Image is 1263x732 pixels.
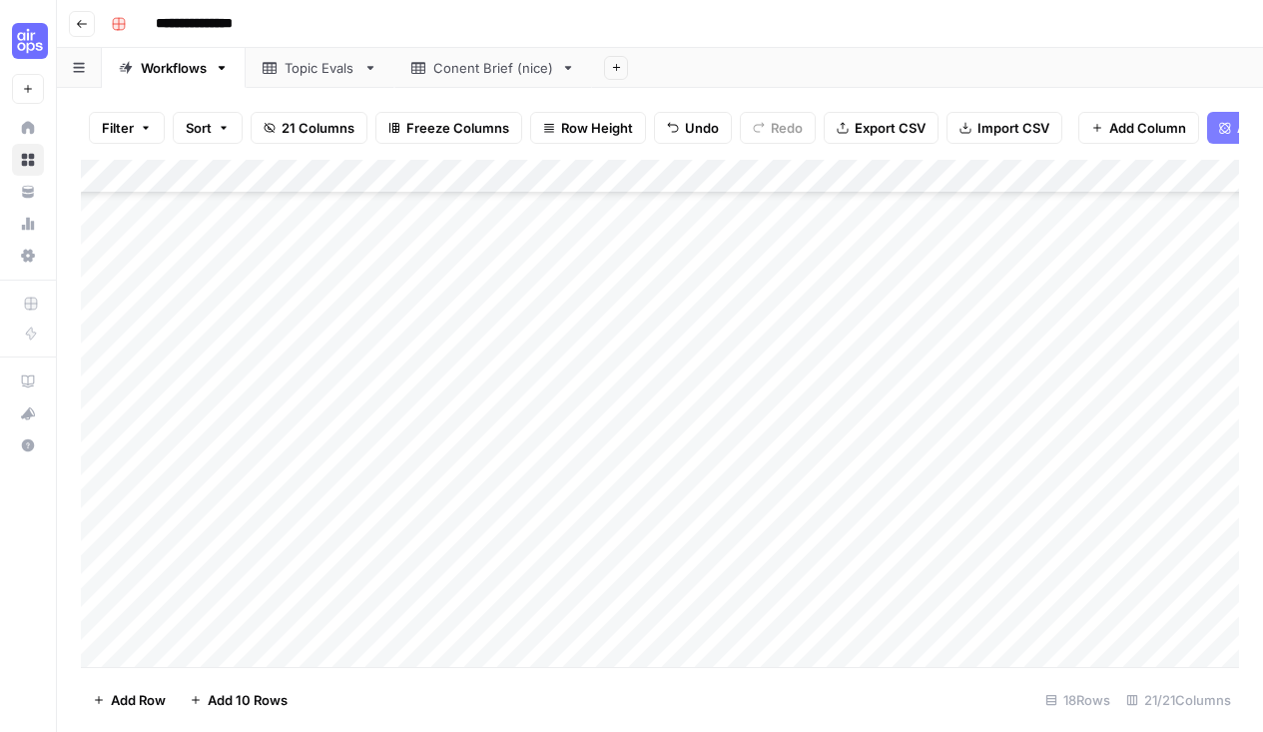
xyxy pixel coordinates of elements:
[12,16,44,66] button: Workspace: AirOps U Cohort 1
[12,23,48,59] img: AirOps U Cohort 1 Logo
[1078,112,1199,144] button: Add Column
[102,48,246,88] a: Workflows
[102,118,134,138] span: Filter
[178,684,300,716] button: Add 10 Rows
[141,58,207,78] div: Workflows
[1037,684,1118,716] div: 18 Rows
[89,112,165,144] button: Filter
[406,118,509,138] span: Freeze Columns
[12,176,44,208] a: Your Data
[1118,684,1239,716] div: 21/21 Columns
[855,118,926,138] span: Export CSV
[173,112,243,144] button: Sort
[81,684,178,716] button: Add Row
[740,112,816,144] button: Redo
[685,118,719,138] span: Undo
[285,58,355,78] div: Topic Evals
[12,429,44,461] button: Help + Support
[282,118,354,138] span: 21 Columns
[246,48,394,88] a: Topic Evals
[12,112,44,144] a: Home
[12,144,44,176] a: Browse
[111,690,166,710] span: Add Row
[12,208,44,240] a: Usage
[12,366,44,397] a: AirOps Academy
[12,240,44,272] a: Settings
[433,58,553,78] div: Conent Brief (nice)
[208,690,288,710] span: Add 10 Rows
[186,118,212,138] span: Sort
[530,112,646,144] button: Row Height
[375,112,522,144] button: Freeze Columns
[977,118,1049,138] span: Import CSV
[251,112,367,144] button: 21 Columns
[771,118,803,138] span: Redo
[1109,118,1186,138] span: Add Column
[654,112,732,144] button: Undo
[12,397,44,429] button: What's new?
[824,112,939,144] button: Export CSV
[947,112,1062,144] button: Import CSV
[561,118,633,138] span: Row Height
[13,398,43,428] div: What's new?
[394,48,592,88] a: Conent Brief (nice)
